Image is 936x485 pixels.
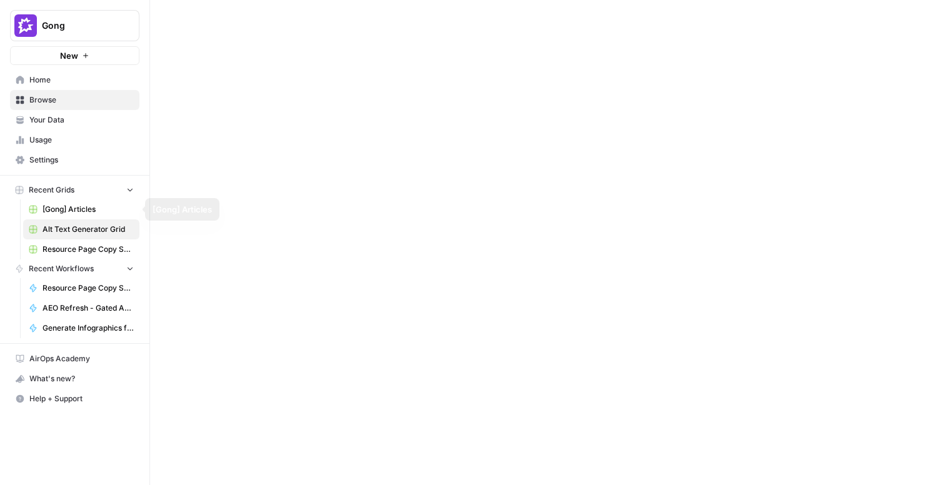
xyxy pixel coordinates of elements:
[10,90,139,110] a: Browse
[43,322,134,334] span: Generate Infographics for Article
[29,393,134,404] span: Help + Support
[11,369,139,388] div: What's new?
[23,298,139,318] a: AEO Refresh - Gated Asset LPs
[10,349,139,369] a: AirOps Academy
[10,259,139,278] button: Recent Workflows
[43,244,134,255] span: Resource Page Copy Scrape Grid
[29,184,74,196] span: Recent Grids
[10,70,139,90] a: Home
[23,219,139,239] a: Alt Text Generator Grid
[10,181,139,199] button: Recent Grids
[29,134,134,146] span: Usage
[29,263,94,274] span: Recent Workflows
[29,353,134,364] span: AirOps Academy
[10,389,139,409] button: Help + Support
[29,114,134,126] span: Your Data
[10,10,139,41] button: Workspace: Gong
[10,130,139,150] a: Usage
[10,150,139,170] a: Settings
[29,154,134,166] span: Settings
[10,46,139,65] button: New
[23,199,139,219] a: [Gong] Articles
[29,94,134,106] span: Browse
[42,19,118,32] span: Gong
[10,110,139,130] a: Your Data
[43,204,134,215] span: [Gong] Articles
[10,369,139,389] button: What's new?
[43,302,134,314] span: AEO Refresh - Gated Asset LPs
[29,74,134,86] span: Home
[23,318,139,338] a: Generate Infographics for Article
[23,278,139,298] a: Resource Page Copy Scrape
[43,224,134,235] span: Alt Text Generator Grid
[23,239,139,259] a: Resource Page Copy Scrape Grid
[43,282,134,294] span: Resource Page Copy Scrape
[14,14,37,37] img: Gong Logo
[60,49,78,62] span: New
